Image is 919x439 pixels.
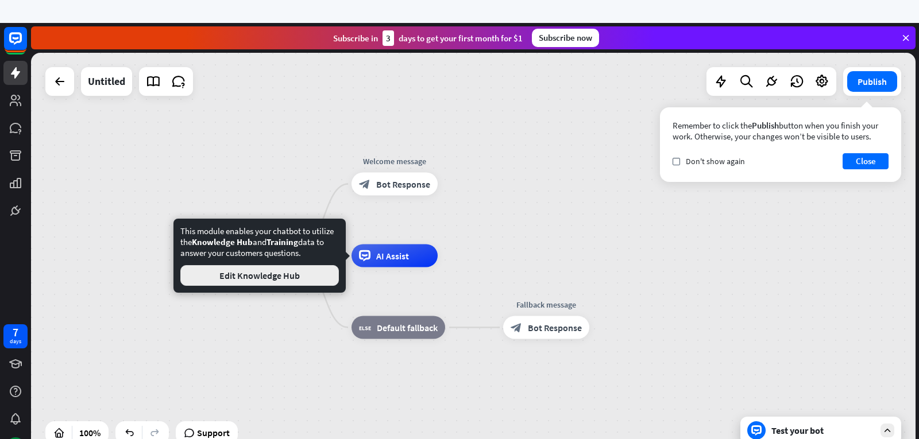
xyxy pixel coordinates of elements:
[847,71,897,92] button: Publish
[9,5,44,39] button: Open LiveChat chat widget
[377,322,438,333] span: Default fallback
[511,322,522,333] i: block_bot_response
[532,29,599,47] div: Subscribe now
[359,322,371,333] i: block_fallback
[673,120,889,142] div: Remember to click the button when you finish your work. Otherwise, your changes won’t be visible ...
[771,425,875,436] div: Test your bot
[180,265,339,286] button: Edit Knowledge Hub
[10,337,21,345] div: days
[383,30,394,46] div: 3
[192,236,253,247] span: Knowledge Hub
[843,153,889,169] button: Close
[686,156,745,166] span: Don't show again
[528,322,582,333] span: Bot Response
[180,226,339,286] div: This module enables your chatbot to utilize the and data to answer your customers questions.
[3,324,28,348] a: 7 days
[376,250,409,262] span: AI Assist
[267,236,298,247] span: Training
[343,156,446,167] div: Welcome message
[333,30,523,46] div: Subscribe in days to get your first month for $1
[495,299,598,310] div: Fallback message
[13,327,18,337] div: 7
[376,178,430,190] span: Bot Response
[359,178,370,190] i: block_bot_response
[88,67,125,96] div: Untitled
[752,120,779,131] span: Publish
